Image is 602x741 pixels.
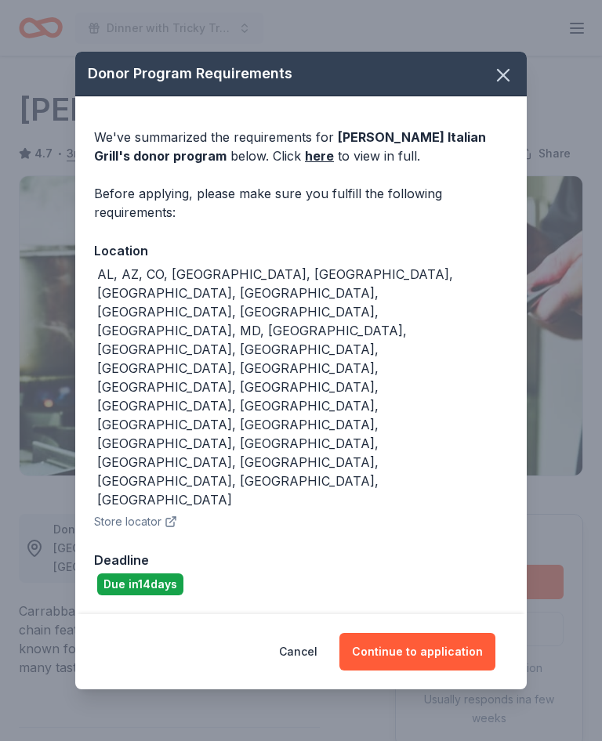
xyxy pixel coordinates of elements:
[94,512,177,531] button: Store locator
[279,633,317,671] button: Cancel
[94,128,508,165] div: We've summarized the requirements for below. Click to view in full.
[94,240,508,261] div: Location
[94,550,508,570] div: Deadline
[97,265,508,509] div: AL, AZ, CO, [GEOGRAPHIC_DATA], [GEOGRAPHIC_DATA], [GEOGRAPHIC_DATA], [GEOGRAPHIC_DATA], [GEOGRAPH...
[339,633,495,671] button: Continue to application
[97,573,183,595] div: Due in 14 days
[94,184,508,222] div: Before applying, please make sure you fulfill the following requirements:
[305,146,334,165] a: here
[75,52,527,96] div: Donor Program Requirements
